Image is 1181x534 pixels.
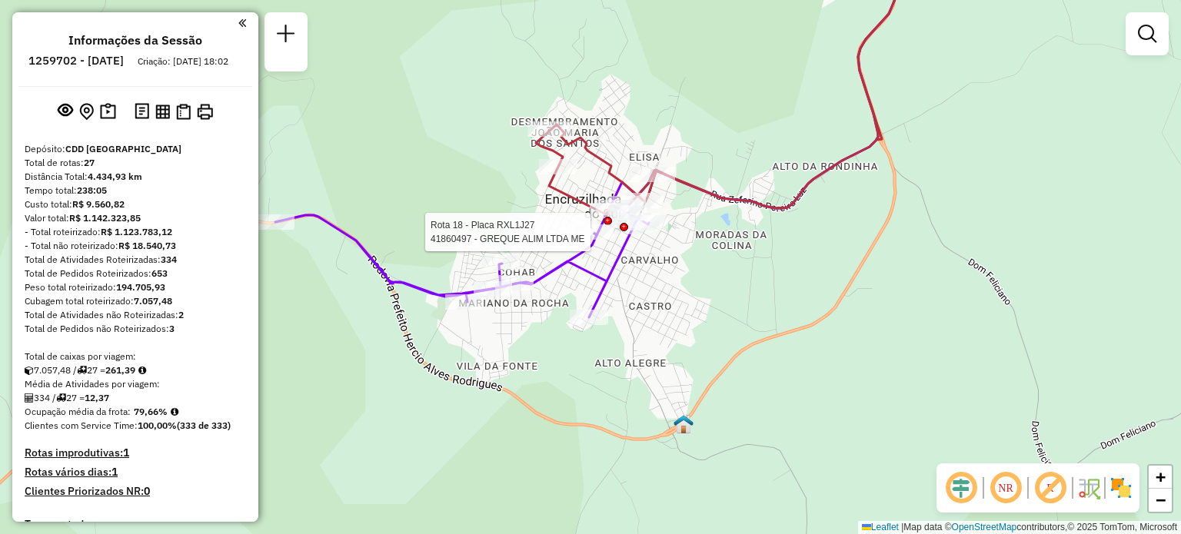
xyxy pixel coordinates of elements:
i: Cubagem total roteirizado [25,366,34,375]
strong: 238:05 [77,184,107,196]
span: Ocultar NR [987,469,1024,506]
i: Total de Atividades [25,393,34,403]
span: + [1156,467,1166,486]
button: Centralizar mapa no depósito ou ponto de apoio [76,100,97,124]
button: Logs desbloquear sessão [131,100,152,124]
a: Leaflet [862,522,899,532]
div: Total de caixas por viagem: [25,350,246,363]
em: Média calculada utilizando a maior ocupação (%Peso ou %Cubagem) de cada rota da sessão. Rotas cro... [171,407,178,416]
div: Map data © contributors,© 2025 TomTom, Microsoft [858,521,1181,534]
strong: 12,37 [85,392,109,403]
div: Criação: [DATE] 18:02 [131,55,235,68]
strong: 7.057,48 [134,295,172,307]
i: Total de rotas [56,393,66,403]
a: Clique aqui para minimizar o painel [238,14,246,32]
h4: Clientes Priorizados NR: [25,485,246,498]
a: Nova sessão e pesquisa [271,18,301,53]
strong: 100,00% [138,420,177,431]
a: OpenStreetMap [952,522,1017,532]
strong: 2 [178,309,184,320]
h4: Informações da Sessão [68,33,202,48]
button: Imprimir Rotas [194,101,216,123]
button: Painel de Sugestão [97,100,119,124]
div: 7.057,48 / 27 = [25,363,246,377]
strong: 653 [151,267,168,279]
i: Total de rotas [77,366,87,375]
span: Ocupação média da frota: [25,406,131,417]
div: Total de Atividades não Roteirizadas: [25,308,246,322]
div: 334 / 27 = [25,391,246,405]
img: Fluxo de ruas [1076,476,1101,500]
strong: CDD [GEOGRAPHIC_DATA] [65,143,181,154]
h4: Rotas improdutivas: [25,446,246,459]
img: Exibir/Ocultar setores [1109,476,1133,500]
button: Visualizar Romaneio [173,101,194,123]
a: Zoom out [1149,489,1172,512]
span: − [1156,490,1166,509]
img: Encruzilhada do Sul [674,414,694,434]
div: Média de Atividades por viagem: [25,377,246,391]
i: Meta Caixas/viagem: 227,95 Diferença: 33,44 [138,366,146,375]
div: Cubagem total roteirizado: [25,294,246,308]
a: Zoom in [1149,466,1172,489]
div: Custo total: [25,197,246,211]
h6: 1259702 - [DATE] [28,54,124,68]
div: Valor total: [25,211,246,225]
h4: Rotas vários dias: [25,466,246,479]
strong: 194.705,93 [116,281,165,293]
div: Distância Total: [25,170,246,184]
strong: 334 [161,254,177,265]
button: Visualizar relatório de Roteirização [152,101,173,121]
div: - Total não roteirizado: [25,239,246,253]
div: Total de Pedidos Roteirizados: [25,267,246,280]
div: Peso total roteirizado: [25,280,246,294]
strong: R$ 1.123.783,12 [101,226,172,237]
div: Tempo total: [25,184,246,197]
h4: Transportadoras [25,518,246,531]
strong: 27 [84,157,95,168]
strong: R$ 1.142.323,85 [69,212,141,224]
span: Clientes com Service Time: [25,420,138,431]
strong: 1 [111,465,118,479]
span: Exibir rótulo [1032,469,1069,506]
strong: 1 [123,446,129,459]
button: Exibir sessão original [55,99,76,124]
div: - Total roteirizado: [25,225,246,239]
strong: 3 [169,323,175,334]
div: Depósito: [25,142,246,156]
span: Ocultar deslocamento [943,469,980,506]
strong: 79,66% [134,406,168,417]
strong: (333 de 333) [177,420,231,431]
span: | [901,522,903,532]
div: Total de rotas: [25,156,246,170]
div: Total de Pedidos não Roteirizados: [25,322,246,336]
strong: 0 [144,484,150,498]
strong: 4.434,93 km [88,171,142,182]
div: Total de Atividades Roteirizadas: [25,253,246,267]
strong: 261,39 [105,364,135,376]
strong: R$ 18.540,73 [118,240,176,251]
strong: R$ 9.560,82 [72,198,125,210]
a: Exibir filtros [1132,18,1163,49]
